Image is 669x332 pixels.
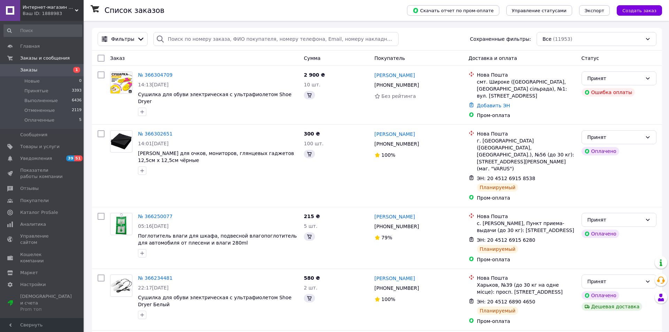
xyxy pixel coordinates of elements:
[587,133,642,141] div: Принят
[115,213,127,235] img: Фото товару
[477,71,576,78] div: Нова Пошта
[375,213,415,220] a: [PERSON_NAME]
[382,93,416,99] span: Без рейтинга
[20,221,46,227] span: Аналитика
[20,43,40,49] span: Главная
[382,235,392,240] span: 79%
[477,245,518,253] div: Планируемый
[153,32,399,46] input: Поиск по номеру заказа, ФИО покупателя, номеру телефона, Email, номеру накладной
[477,194,576,201] div: Пром-оплата
[477,237,536,243] span: ЭН: 20 4512 6915 6280
[304,72,325,78] span: 2 900 ₴
[110,71,132,94] a: Фото товару
[469,55,517,61] span: Доставка и оплата
[111,36,134,43] span: Фильтры
[20,293,72,312] span: [DEMOGRAPHIC_DATA] и счета
[470,36,531,43] span: Сохраненные фильтры:
[72,98,82,104] span: 6436
[582,291,619,300] div: Оплачено
[24,117,54,123] span: Оплаченные
[477,318,576,325] div: Пром-оплата
[3,24,82,37] input: Поиск
[138,295,292,307] a: Сушилка для обуви электрическая с ультрафиолетом Shoe Dryer Белый
[138,223,169,229] span: 05:16[DATE]
[304,223,317,229] span: 5 шт.
[477,307,518,315] div: Планируемый
[477,137,576,172] div: г. [GEOGRAPHIC_DATA] ([GEOGRAPHIC_DATA], [GEOGRAPHIC_DATA].), №56 (до 30 кг): [STREET_ADDRESS][PE...
[138,92,292,104] span: Сушилка для обуви электрическая с ультрафиолетом Shoe Dryer
[582,55,599,61] span: Статус
[543,36,552,43] span: Все
[373,222,421,231] div: [PHONE_NUMBER]
[582,147,619,155] div: Оплачено
[20,132,47,138] span: Сообщения
[477,176,536,181] span: ЭН: 20 4512 6915 8538
[582,230,619,238] div: Оплачено
[138,275,172,281] a: № 366234481
[373,283,421,293] div: [PHONE_NUMBER]
[413,7,494,14] span: Скачать отчет по пром-оплате
[375,275,415,282] a: [PERSON_NAME]
[553,36,572,42] span: (11953)
[304,214,320,219] span: 215 ₴
[138,141,169,146] span: 14:01[DATE]
[587,216,642,224] div: Принят
[375,131,415,138] a: [PERSON_NAME]
[138,214,172,219] a: № 366250077
[110,213,132,235] a: Фото товару
[110,130,132,153] a: Фото товару
[622,8,656,13] span: Создать заказ
[407,5,499,16] button: Скачать отчет по пром-оплате
[74,155,82,161] span: 51
[304,285,317,291] span: 2 шт.
[110,55,125,61] span: Заказ
[585,8,604,13] span: Экспорт
[72,107,82,114] span: 2119
[110,72,132,93] img: Фото товару
[610,7,662,13] a: Создать заказ
[138,233,297,246] a: Поглотитель влаги для шкафа, подвесной влагопоглотитель для автомобиля от плесени и влаги 280ml
[79,117,82,123] span: 5
[477,299,536,304] span: ЭН: 20 4512 6890 4650
[20,233,64,246] span: Управление сайтом
[477,78,576,99] div: смт. Широке ([GEOGRAPHIC_DATA], [GEOGRAPHIC_DATA] сільрада), №1: вул. [STREET_ADDRESS]
[373,80,421,90] div: [PHONE_NUMBER]
[587,75,642,82] div: Принят
[587,278,642,285] div: Принят
[72,88,82,94] span: 3393
[375,55,405,61] span: Покупатель
[477,275,576,281] div: Нова Пошта
[20,306,72,312] div: Prom топ
[73,67,80,73] span: 1
[138,285,169,291] span: 22:17[DATE]
[382,296,395,302] span: 100%
[20,155,52,162] span: Уведомления
[304,275,320,281] span: 580 ₴
[582,88,635,96] div: Ошибка оплаты
[582,302,643,311] div: Дешевая доставка
[512,8,567,13] span: Управление статусами
[477,103,510,108] a: Добавить ЭН
[477,183,518,192] div: Планируемый
[477,220,576,234] div: с. [PERSON_NAME], Пункт приема-выдачи (до 30 кг): [STREET_ADDRESS]
[506,5,572,16] button: Управление статусами
[20,167,64,180] span: Показатели работы компании
[20,185,39,192] span: Отзывы
[477,112,576,119] div: Пром-оплата
[110,279,132,293] img: Фото товару
[24,78,40,84] span: Новые
[304,131,320,137] span: 300 ₴
[23,4,75,10] span: Интернет-магазин "ТАУТОРГ"
[66,155,74,161] span: 39
[138,82,169,87] span: 14:13[DATE]
[138,150,294,163] a: [PERSON_NAME] для очков, мониторов, глянцевых гаджетов 12,5см х 12,5см чёрные
[20,270,38,276] span: Маркет
[20,144,60,150] span: Товары и услуги
[477,213,576,220] div: Нова Пошта
[304,82,321,87] span: 10 шт.
[110,133,132,150] img: Фото товару
[373,139,421,149] div: [PHONE_NUMBER]
[382,152,395,158] span: 100%
[23,10,84,17] div: Ваш ID: 1888983
[20,209,58,216] span: Каталог ProSale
